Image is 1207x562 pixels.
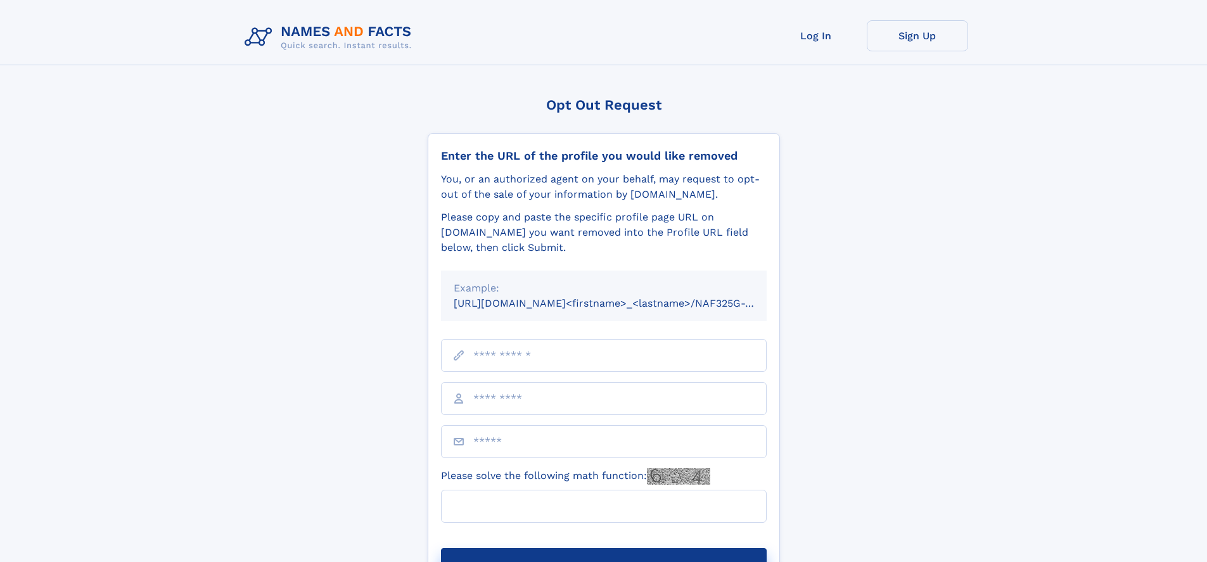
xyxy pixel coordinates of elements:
[441,468,710,485] label: Please solve the following math function:
[239,20,422,54] img: Logo Names and Facts
[765,20,867,51] a: Log In
[441,172,767,202] div: You, or an authorized agent on your behalf, may request to opt-out of the sale of your informatio...
[428,97,780,113] div: Opt Out Request
[454,297,791,309] small: [URL][DOMAIN_NAME]<firstname>_<lastname>/NAF325G-xxxxxxxx
[867,20,968,51] a: Sign Up
[454,281,754,296] div: Example:
[441,149,767,163] div: Enter the URL of the profile you would like removed
[441,210,767,255] div: Please copy and paste the specific profile page URL on [DOMAIN_NAME] you want removed into the Pr...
